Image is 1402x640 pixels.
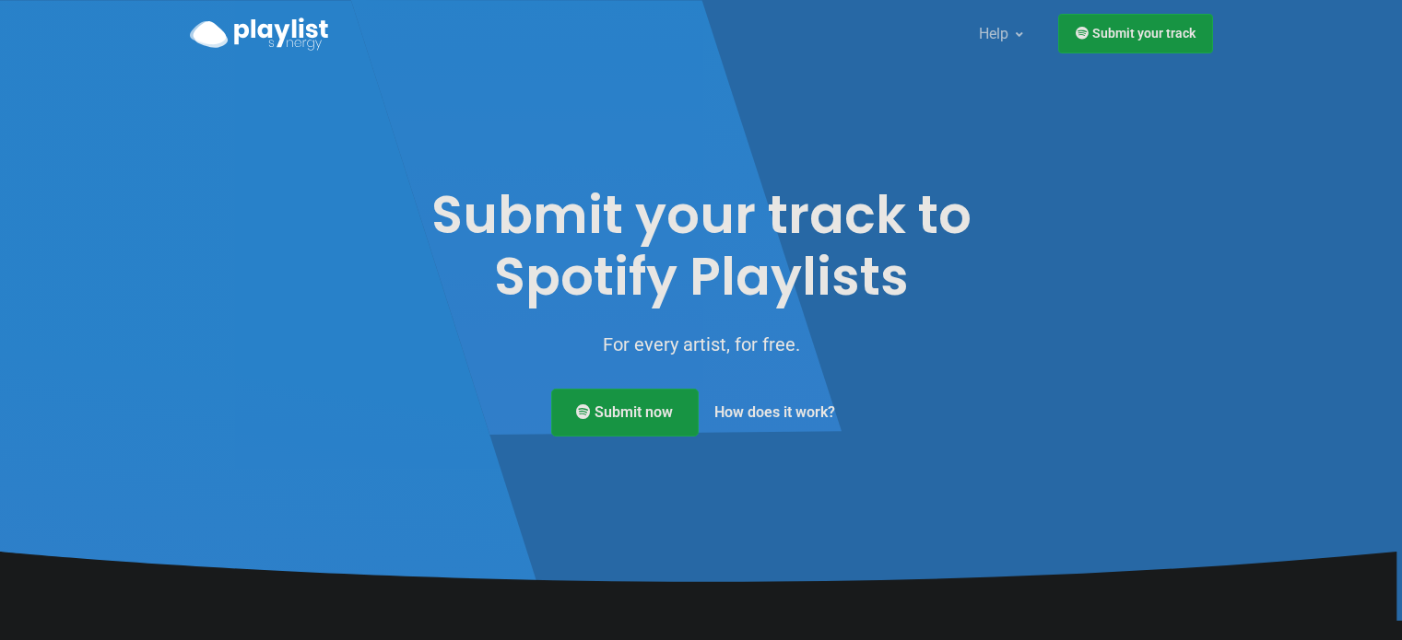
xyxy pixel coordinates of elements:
a: Playlist Synergy [190,13,328,54]
a: Submit your track [1058,14,1213,53]
a: How does it work? [699,389,851,436]
img: Playlist Synergy Logo [190,17,328,51]
h1: Submit your track to Spotify Playlists [395,184,1008,308]
p: For every artist, for free. [395,330,1008,359]
a: Submit now [551,389,699,436]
